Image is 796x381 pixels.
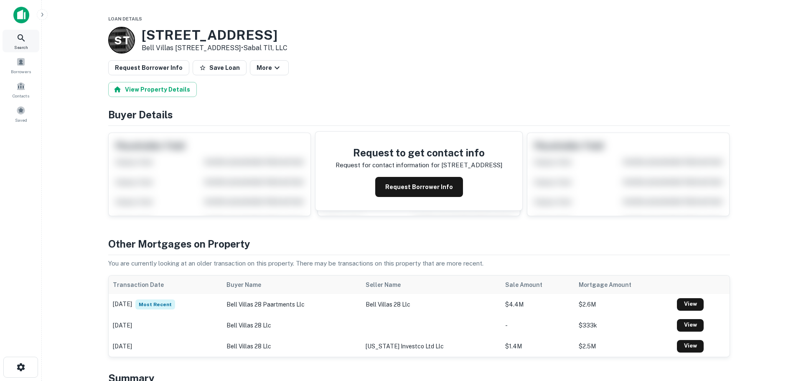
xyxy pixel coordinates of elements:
[3,54,39,77] a: Borrowers
[13,7,29,23] img: capitalize-icon.png
[222,336,362,357] td: bell villas 28 llc
[114,32,129,49] p: S T
[677,340,704,353] a: View
[501,276,575,294] th: Sale Amount
[222,315,362,336] td: bell villas 28 llc
[336,160,440,170] p: Request for contact information for
[754,314,796,354] iframe: Chat Widget
[142,27,287,43] h3: [STREET_ADDRESS]
[3,102,39,125] a: Saved
[441,160,502,170] p: [STREET_ADDRESS]
[109,276,222,294] th: Transaction Date
[575,276,673,294] th: Mortgage Amount
[361,276,501,294] th: Seller Name
[108,107,730,122] h4: Buyer Details
[501,336,575,357] td: $1.4M
[11,68,31,75] span: Borrowers
[15,117,27,123] span: Saved
[361,336,501,357] td: [US_STATE] investco ltd llc
[108,258,730,268] p: You are currently looking at an older transaction on this property. There may be transactions on ...
[13,92,29,99] span: Contacts
[108,82,197,97] button: View Property Details
[243,44,287,52] a: Sabal Tl1, LLC
[501,315,575,336] td: -
[108,60,189,75] button: Request Borrower Info
[108,16,142,21] span: Loan Details
[575,294,673,315] td: $2.6M
[575,315,673,336] td: $333k
[677,298,704,311] a: View
[109,294,222,315] td: [DATE]
[336,145,502,160] h4: Request to get contact info
[108,236,730,251] h4: Other Mortgages on Property
[222,276,362,294] th: Buyer Name
[222,294,362,315] td: bell villas 28 paartments llc
[361,294,501,315] td: bell villas 28 llc
[3,30,39,52] a: Search
[375,177,463,197] button: Request Borrower Info
[135,299,175,309] span: Most Recent
[677,319,704,332] a: View
[250,60,289,75] button: More
[193,60,247,75] button: Save Loan
[501,294,575,315] td: $4.4M
[575,336,673,357] td: $2.5M
[3,78,39,101] a: Contacts
[142,43,287,53] p: Bell villas [STREET_ADDRESS] •
[109,315,222,336] td: [DATE]
[109,336,222,357] td: [DATE]
[14,44,28,51] span: Search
